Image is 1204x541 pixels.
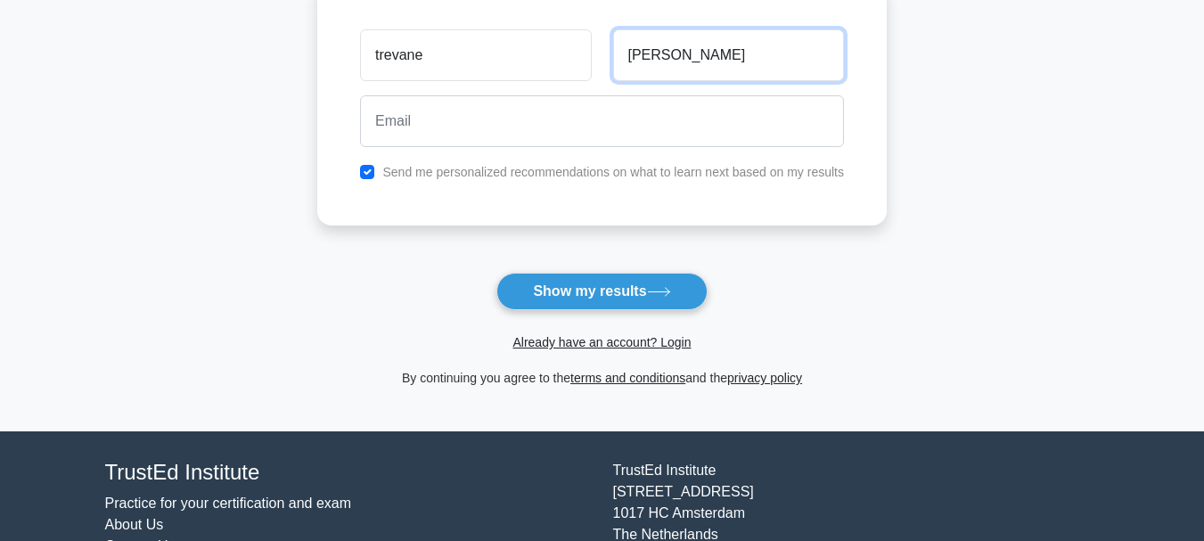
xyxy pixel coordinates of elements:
h4: TrustEd Institute [105,460,592,486]
a: Practice for your certification and exam [105,496,352,511]
a: terms and conditions [570,371,685,385]
button: Show my results [496,273,707,310]
input: First name [360,29,591,81]
label: Send me personalized recommendations on what to learn next based on my results [382,165,844,179]
input: Email [360,95,844,147]
div: By continuing you agree to the and the [307,367,897,389]
input: Last name [613,29,844,81]
a: About Us [105,517,164,532]
a: privacy policy [727,371,802,385]
a: Already have an account? Login [512,335,691,349]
